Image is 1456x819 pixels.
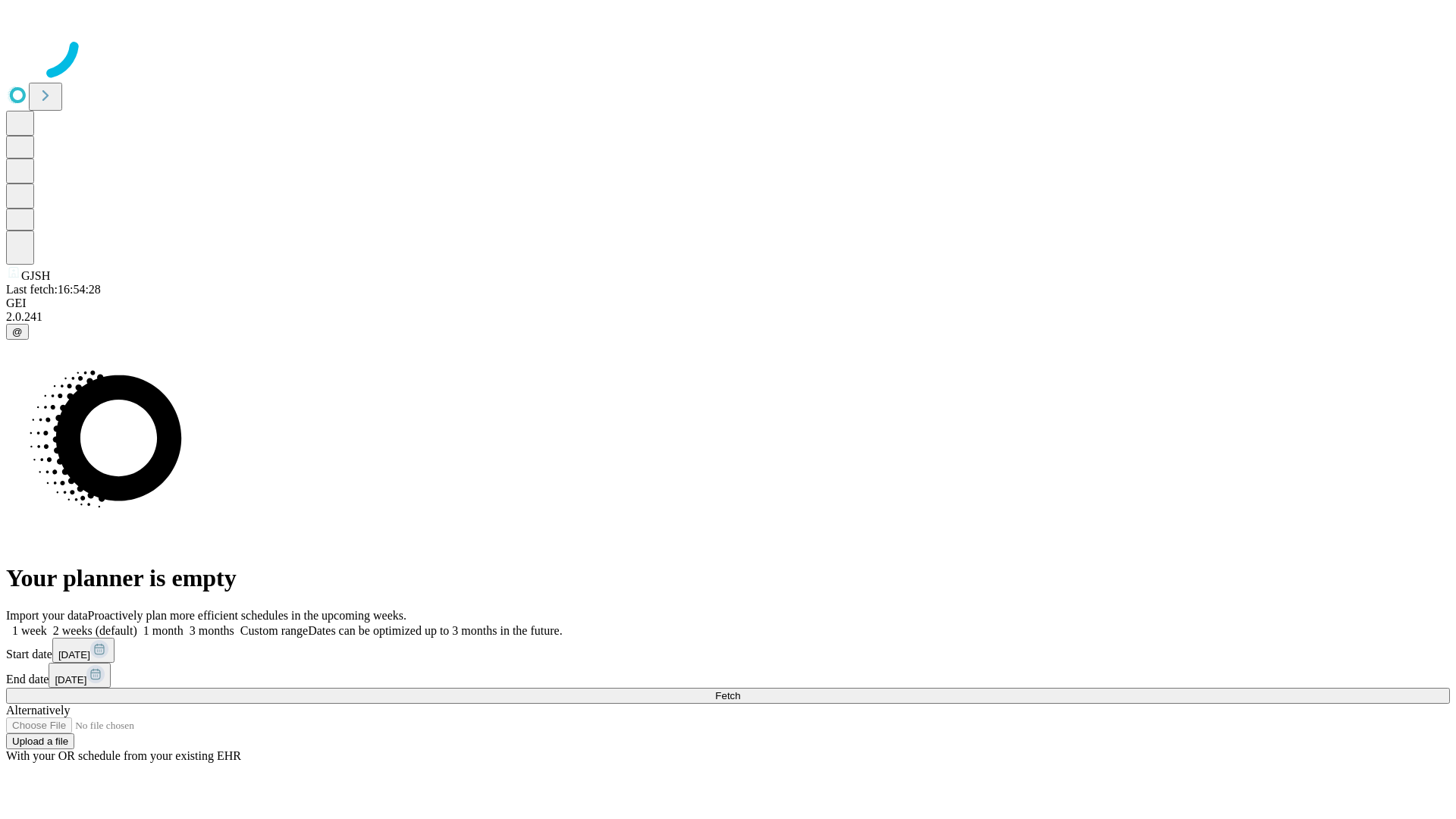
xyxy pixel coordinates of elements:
[6,310,1450,324] div: 2.0.241
[88,609,406,622] span: Proactively plan more efficient schedules in the upcoming weeks.
[190,624,234,637] span: 3 months
[49,663,111,688] button: [DATE]
[12,326,23,337] span: @
[308,624,562,637] span: Dates can be optimized up to 3 months in the future.
[6,704,70,717] span: Alternatively
[6,638,1450,663] div: Start date
[6,297,1450,310] div: GEI
[58,649,90,661] span: [DATE]
[55,674,86,686] span: [DATE]
[240,624,308,637] span: Custom range
[53,624,137,637] span: 2 weeks (default)
[6,609,88,622] span: Import your data
[12,624,47,637] span: 1 week
[715,690,740,701] span: Fetch
[6,663,1450,688] div: End date
[6,283,101,296] span: Last fetch: 16:54:28
[6,749,241,762] span: With your OR schedule from your existing EHR
[6,324,29,340] button: @
[143,624,184,637] span: 1 month
[52,638,115,663] button: [DATE]
[21,269,50,282] span: GJSH
[6,564,1450,592] h1: Your planner is empty
[6,688,1450,704] button: Fetch
[6,733,74,749] button: Upload a file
